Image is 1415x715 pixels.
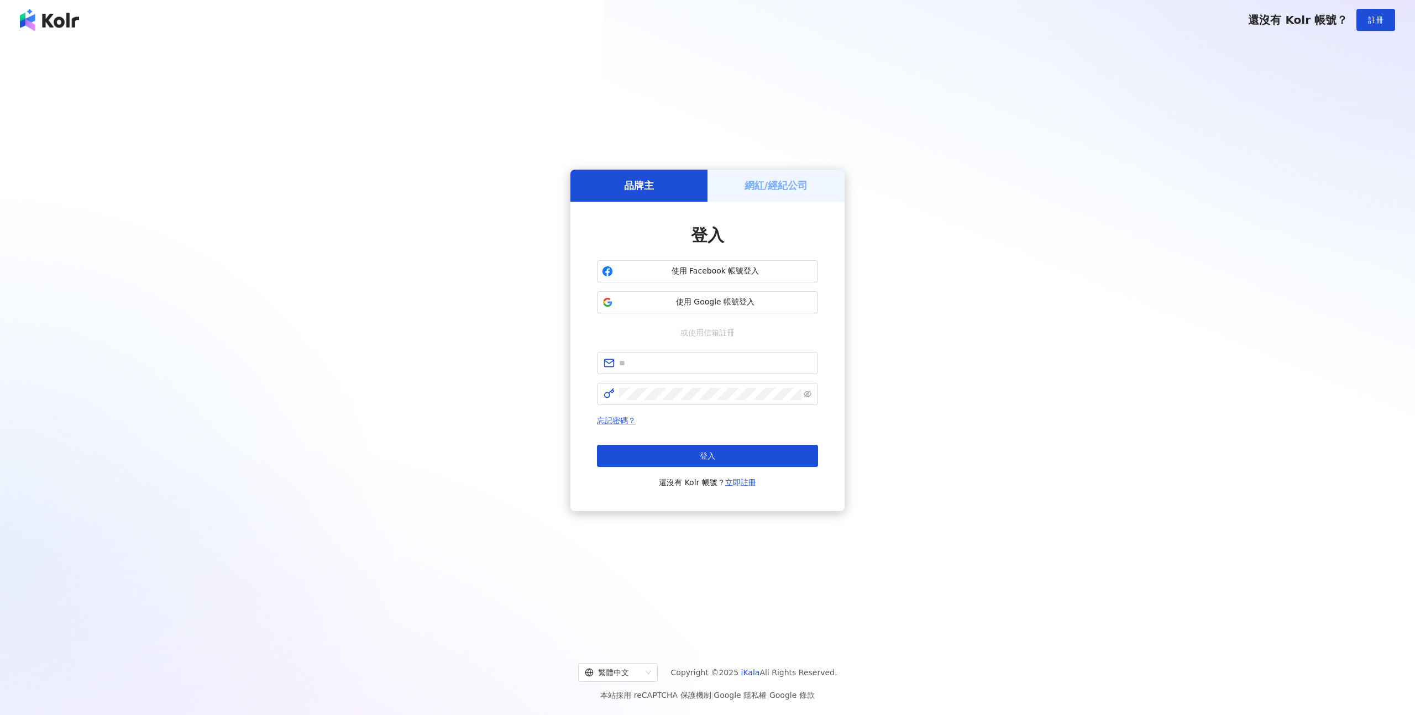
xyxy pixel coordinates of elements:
span: eye-invisible [804,390,811,398]
span: 登入 [691,225,724,245]
span: 還沒有 Kolr 帳號？ [1248,13,1348,27]
h5: 品牌主 [624,178,654,192]
button: 使用 Facebook 帳號登入 [597,260,818,282]
a: iKala [741,668,760,677]
button: 註冊 [1356,9,1395,31]
span: | [711,691,714,700]
button: 登入 [597,445,818,467]
span: 本站採用 reCAPTCHA 保護機制 [600,688,814,702]
span: 或使用信箱註冊 [673,327,742,339]
a: 立即註冊 [725,478,756,487]
span: | [767,691,769,700]
span: 登入 [700,451,715,460]
span: 註冊 [1368,15,1383,24]
button: 使用 Google 帳號登入 [597,291,818,313]
span: 還沒有 Kolr 帳號？ [659,476,756,489]
span: 使用 Google 帳號登入 [617,297,813,308]
a: Google 條款 [769,691,815,700]
span: Copyright © 2025 All Rights Reserved. [671,666,837,679]
a: 忘記密碼？ [597,416,636,425]
a: Google 隱私權 [714,691,767,700]
span: 使用 Facebook 帳號登入 [617,266,813,277]
div: 繁體中文 [585,664,641,681]
img: logo [20,9,79,31]
h5: 網紅/經紀公司 [745,178,808,192]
